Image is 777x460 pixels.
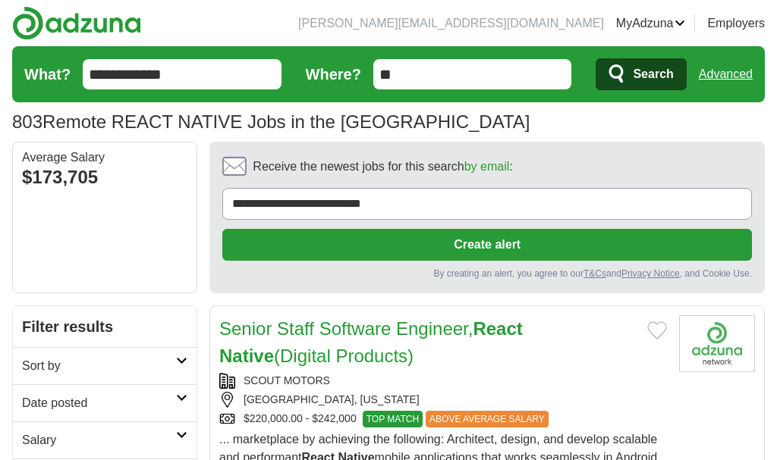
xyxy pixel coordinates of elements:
div: $220,000.00 - $242,000 [219,411,667,427]
h2: Filter results [13,306,197,347]
div: SCOUT MOTORS [219,373,667,389]
div: $173,705 [22,164,187,191]
button: Search [596,58,686,90]
span: ABOVE AVERAGE SALARY [426,411,549,427]
a: Salary [13,421,197,458]
strong: Native [219,346,274,366]
span: 803 [12,108,42,136]
div: Average Salary [22,152,187,164]
a: Senior Staff Software Engineer,React Native(Digital Products) [219,318,523,366]
a: Employers [707,14,765,33]
a: MyAdzuna [616,14,686,33]
a: Sort by [13,347,197,384]
label: Where? [306,63,361,86]
img: Adzuna logo [12,6,141,40]
a: by email [464,160,510,173]
span: Receive the newest jobs for this search : [253,158,512,176]
h1: Remote REACT NATIVE Jobs in the [GEOGRAPHIC_DATA] [12,111,530,132]
a: Privacy Notice [621,268,680,279]
img: Company logo [679,315,755,372]
h2: Date posted [22,394,176,412]
div: [GEOGRAPHIC_DATA], [US_STATE] [219,392,667,408]
label: What? [24,63,71,86]
h2: Sort by [22,357,176,375]
div: By creating an alert, you agree to our and , and Cookie Use. [222,267,752,280]
strong: React [473,318,522,339]
button: Add to favorite jobs [647,321,667,340]
span: Search [633,59,673,89]
a: T&Cs [584,268,606,279]
span: TOP MATCH [363,411,423,427]
h2: Salary [22,431,176,449]
a: Advanced [699,59,753,89]
li: [PERSON_NAME][EMAIL_ADDRESS][DOMAIN_NAME] [298,14,604,33]
a: Date posted [13,384,197,421]
button: Create alert [222,229,752,261]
